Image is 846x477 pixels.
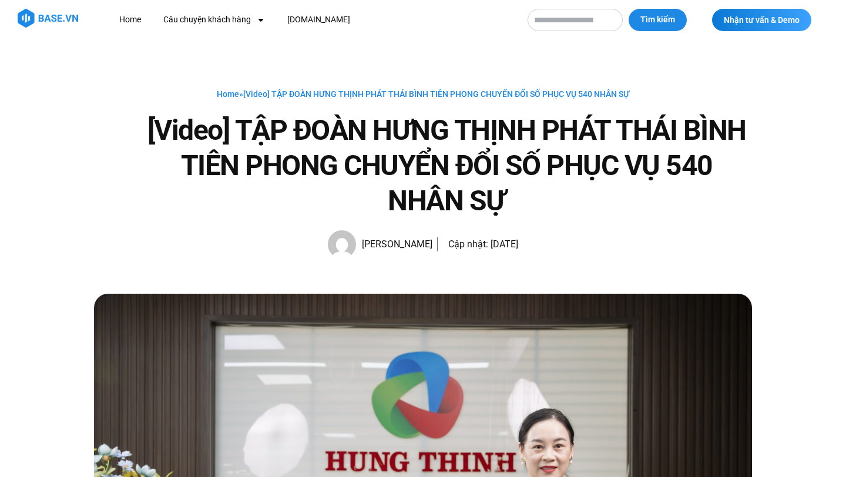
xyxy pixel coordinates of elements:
img: Picture of Hạnh Hoàng [328,230,356,258]
button: Tìm kiếm [629,9,687,31]
a: Picture of Hạnh Hoàng [PERSON_NAME] [328,230,432,258]
span: Nhận tư vấn & Demo [724,16,800,24]
a: Home [110,9,150,31]
span: Tìm kiếm [640,14,675,26]
span: » [217,89,629,99]
a: Câu chuyện khách hàng [155,9,274,31]
span: [Video] TẬP ĐOÀN HƯNG THỊNH PHÁT THÁI BÌNH TIÊN PHONG CHUYỂN ĐỔI SỐ PHỤC VỤ 540 NHÂN SỰ [243,89,629,99]
a: Home [217,89,239,99]
nav: Menu [110,9,516,31]
span: [PERSON_NAME] [356,236,432,253]
span: Cập nhật: [448,238,488,250]
h1: [Video] TẬP ĐOÀN HƯNG THỊNH PHÁT THÁI BÌNH TIÊN PHONG CHUYỂN ĐỔI SỐ PHỤC VỤ 540 NHÂN SỰ [141,113,752,219]
time: [DATE] [491,238,518,250]
a: [DOMAIN_NAME] [278,9,359,31]
a: Nhận tư vấn & Demo [712,9,811,31]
